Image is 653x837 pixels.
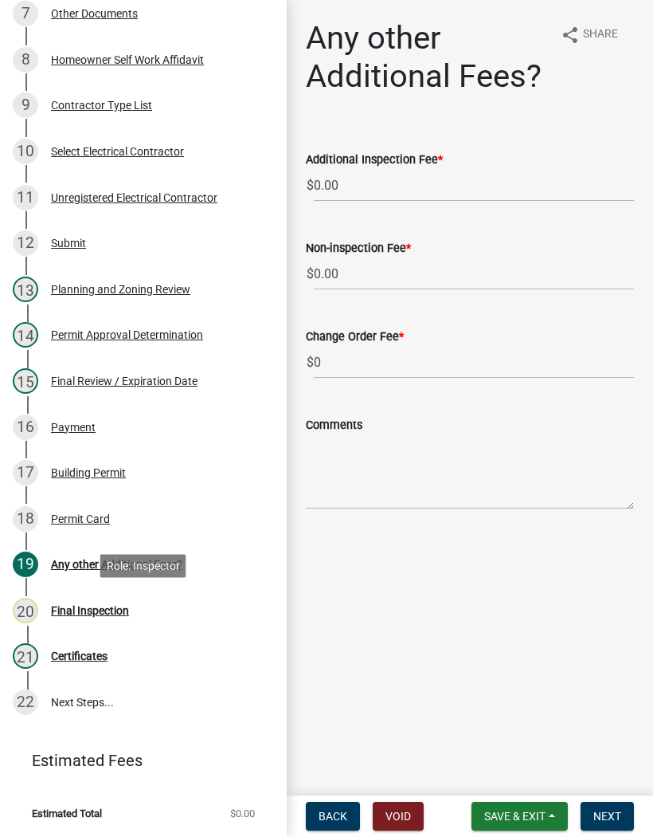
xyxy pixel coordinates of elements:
span: Back [319,810,347,823]
div: Planning and Zoning Review [51,284,190,295]
div: 15 [13,368,38,394]
label: Non-inspection Fee [306,243,411,254]
div: 12 [13,230,38,256]
div: Submit [51,238,86,249]
div: Select Electrical Contractor [51,146,184,157]
span: Save & Exit [484,810,545,823]
div: Role: Inspector [100,554,186,577]
div: 14 [13,322,38,348]
div: Payment [51,422,96,433]
div: Building Permit [51,467,126,478]
div: Permit Card [51,513,110,525]
div: Homeowner Self Work Affidavit [51,54,204,65]
div: Final Inspection [51,605,129,616]
button: Next [581,802,634,831]
span: $ [306,257,315,290]
div: 8 [13,47,38,73]
div: 16 [13,415,38,440]
button: Save & Exit [471,802,568,831]
span: $ [306,346,315,379]
label: Change Order Fee [306,332,404,343]
div: 9 [13,92,38,118]
div: Other Documents [51,8,138,19]
div: Any other Additional Fees? [51,559,182,570]
div: 20 [13,598,38,623]
div: 17 [13,460,38,485]
a: Estimated Fees [13,745,261,776]
div: 22 [13,690,38,715]
span: Next [593,810,621,823]
div: 10 [13,139,38,164]
button: Void [373,802,424,831]
div: 21 [13,643,38,669]
label: Comments [306,420,362,431]
label: Additional Inspection Fee [306,155,443,166]
div: 13 [13,277,38,302]
button: shareShare [548,19,631,50]
div: 7 [13,1,38,26]
h1: Any other Additional Fees? [306,19,548,96]
div: 11 [13,185,38,210]
div: 19 [13,552,38,577]
span: Estimated Total [32,808,102,819]
div: Contractor Type List [51,100,152,111]
div: Certificates [51,650,108,662]
i: share [561,26,580,45]
span: Share [583,26,618,45]
div: 18 [13,506,38,532]
div: Permit Approval Determination [51,329,203,340]
button: Back [306,802,360,831]
div: Unregistered Electrical Contractor [51,192,217,203]
span: $0.00 [230,808,255,819]
div: Final Review / Expiration Date [51,375,197,387]
span: $ [306,169,315,202]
